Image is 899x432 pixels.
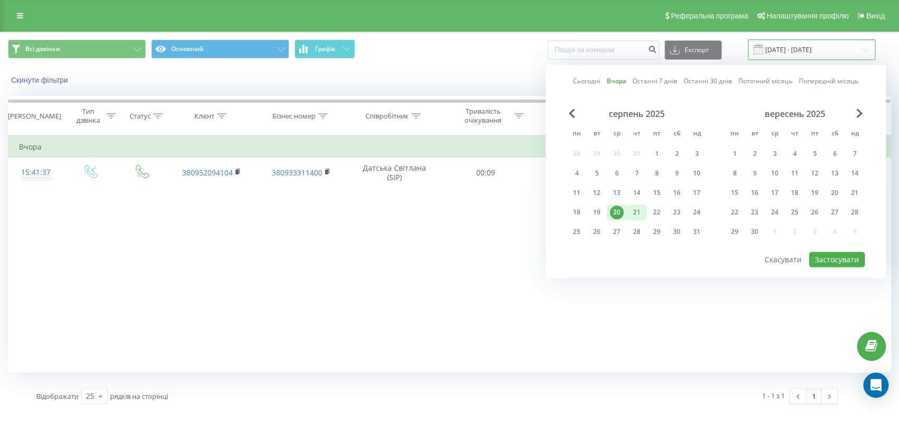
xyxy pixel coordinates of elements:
div: 8 [650,166,664,180]
div: ср 27 серп 2025 р. [607,224,627,240]
div: 25 [86,391,94,401]
div: ср 13 серп 2025 р. [607,185,627,201]
a: 1 [806,389,822,404]
div: 18 [570,205,584,219]
div: 5 [808,147,822,161]
div: вт 16 вер 2025 р. [745,185,765,201]
div: 23 [748,205,762,219]
div: вт 2 вер 2025 р. [745,146,765,162]
div: 16 [748,186,762,200]
div: 27 [610,225,624,239]
div: 15:41:37 [19,162,53,183]
abbr: п’ятниця [807,126,823,142]
div: вересень 2025 [725,109,865,119]
div: чт 14 серп 2025 р. [627,185,647,201]
span: Вихід [866,12,885,20]
div: пн 1 вер 2025 р. [725,146,745,162]
div: 12 [808,166,822,180]
div: пн 22 вер 2025 р. [725,204,745,220]
div: 21 [848,186,862,200]
input: Пошук за номером [548,41,659,60]
div: 18 [788,186,802,200]
abbr: понеділок [727,126,743,142]
abbr: четвер [787,126,803,142]
div: 27 [828,205,842,219]
div: 4 [570,166,584,180]
span: Реферальна програма [671,12,748,20]
div: 11 [788,166,802,180]
td: 00:09 [442,158,529,188]
div: 15 [650,186,664,200]
div: пн 18 серп 2025 р. [567,204,587,220]
div: вт 23 вер 2025 р. [745,204,765,220]
div: 7 [630,166,644,180]
button: Скинути фільтри [8,75,73,85]
button: Скасувати [759,252,807,267]
div: 26 [808,205,822,219]
div: пт 22 серп 2025 р. [647,204,667,220]
button: Всі дзвінки [8,40,146,58]
div: Тип дзвінка [73,107,104,125]
div: 9 [748,166,762,180]
div: чт 7 серп 2025 р. [627,165,647,181]
div: пн 25 серп 2025 р. [567,224,587,240]
div: вт 30 вер 2025 р. [745,224,765,240]
div: пн 29 вер 2025 р. [725,224,745,240]
button: Графік [294,40,355,58]
div: пн 8 вер 2025 р. [725,165,745,181]
div: пт 8 серп 2025 р. [647,165,667,181]
div: 12 [590,186,604,200]
div: нд 14 вер 2025 р. [845,165,865,181]
div: 14 [630,186,644,200]
div: чт 18 вер 2025 р. [785,185,805,201]
div: вт 19 серп 2025 р. [587,204,607,220]
abbr: неділя [689,126,705,142]
div: вт 26 серп 2025 р. [587,224,607,240]
div: нд 3 серп 2025 р. [687,146,707,162]
span: Previous Month [569,109,575,118]
div: 17 [690,186,704,200]
div: 28 [848,205,862,219]
span: Відображати [36,391,78,401]
button: Експорт [665,41,722,60]
div: 15 [728,186,742,200]
div: нд 24 серп 2025 р. [687,204,707,220]
abbr: вівторок [747,126,763,142]
div: пт 15 серп 2025 р. [647,185,667,201]
div: сб 20 вер 2025 р. [825,185,845,201]
div: сб 16 серп 2025 р. [667,185,687,201]
td: 03:25 [529,158,615,188]
div: 4 [788,147,802,161]
div: ср 10 вер 2025 р. [765,165,785,181]
div: чт 4 вер 2025 р. [785,146,805,162]
div: нд 17 серп 2025 р. [687,185,707,201]
div: сб 6 вер 2025 р. [825,146,845,162]
div: 22 [650,205,664,219]
a: Останні 7 днів [633,76,677,86]
abbr: субота [669,126,685,142]
a: Вчора [607,76,626,86]
div: 17 [768,186,782,200]
td: Датська Світлана (SIP) [346,158,442,188]
div: 19 [808,186,822,200]
div: Клієнт [194,112,214,121]
span: Налаштування профілю [766,12,848,20]
div: нд 7 вер 2025 р. [845,146,865,162]
div: пт 26 вер 2025 р. [805,204,825,220]
abbr: понеділок [569,126,585,142]
div: вт 12 серп 2025 р. [587,185,607,201]
div: 2 [670,147,684,161]
div: 3 [690,147,704,161]
a: 380952094104 [182,168,233,178]
div: пт 1 серп 2025 р. [647,146,667,162]
div: 16 [670,186,684,200]
div: чт 28 серп 2025 р. [627,224,647,240]
div: пт 12 вер 2025 р. [805,165,825,181]
div: пн 15 вер 2025 р. [725,185,745,201]
abbr: субота [827,126,843,142]
div: 29 [728,225,742,239]
div: 9 [670,166,684,180]
div: сб 30 серп 2025 р. [667,224,687,240]
div: 2 [748,147,762,161]
div: ср 20 серп 2025 р. [607,204,627,220]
